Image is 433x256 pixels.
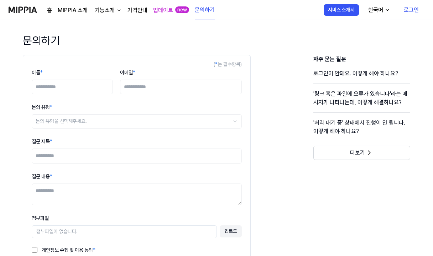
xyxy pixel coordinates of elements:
label: 이름 [32,70,43,75]
a: '링크 혹은 파일에 오류가 있습니다'라는 메시지가 나타나는데, 어떻게 해결하나요? [313,90,410,112]
a: 가격안내 [127,6,147,15]
label: 질문 내용 [32,174,52,179]
button: 서비스 소개서 [324,4,359,16]
h1: 문의하기 [23,33,60,48]
div: ( 는 필수항목) [32,61,242,68]
label: 첨부파일 [32,215,49,221]
button: 업로드 [220,225,242,237]
a: 로그인이 안돼요. 어떻게 해야 하나요? [313,69,410,84]
button: 한국어 [362,3,395,17]
a: 홈 [47,6,52,15]
a: MIPPIA 소개 [58,6,88,15]
div: new [175,6,189,14]
label: 질문 제목 [32,139,52,144]
button: 기능소개 [93,6,122,15]
span: 더보기 [350,149,365,156]
a: 업데이트 [153,6,173,15]
label: 문의 유형 [32,104,52,110]
div: 첨부파일이 없습니다. [32,225,217,238]
div: 기능소개 [93,6,116,15]
button: 더보기 [313,146,410,160]
label: 개인정보 수집 및 이용 동의 [37,247,95,252]
a: 더보기 [313,149,410,156]
label: 이메일 [120,70,135,75]
a: 문의하기 [195,0,215,20]
div: 한국어 [367,6,385,14]
a: '처리 대기 중' 상태에서 진행이 안 됩니다. 어떻게 해야 하나요? [313,119,410,141]
h3: 자주 묻는 질문 [313,55,410,64]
